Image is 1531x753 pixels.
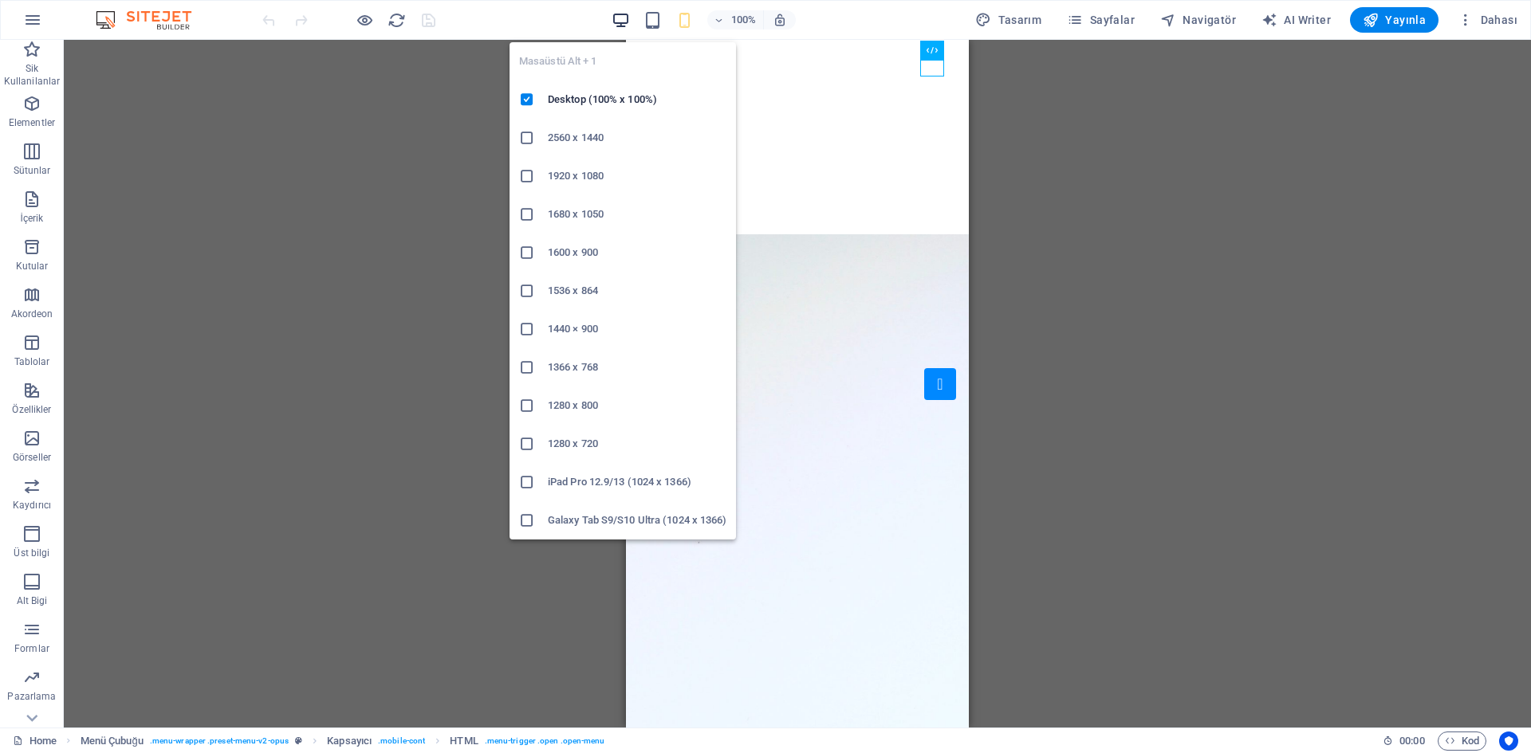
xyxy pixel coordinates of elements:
h6: iPad Pro 12.9/13 (1024 x 1366) [548,473,726,492]
p: Sütunlar [14,164,51,177]
span: : [1411,735,1413,747]
h6: 1280 x 800 [548,396,726,415]
span: AI Writer [1261,12,1331,28]
button: reload [387,10,406,29]
button: Kod [1438,731,1486,751]
p: Alt Bigi [17,594,48,607]
span: 00 00 [1399,731,1424,751]
p: İçerik [20,212,43,225]
h6: 100% [731,10,757,29]
p: Pazarlama [7,690,56,703]
span: Seçmek için tıkla. Düzenlemek için çift tıkla [327,731,372,751]
p: Üst bilgi [14,547,49,559]
button: Usercentrics [1499,731,1518,751]
h6: 1536 x 864 [548,281,726,300]
h6: 1280 x 720 [548,434,726,453]
span: . menu-trigger .open .open-menu [485,731,605,751]
span: Dahası [1458,12,1517,28]
span: Navigatör [1160,12,1236,28]
h6: Oturum süresi [1383,731,1425,751]
h6: 1680 x 1050 [548,205,726,224]
span: Kod [1445,731,1479,751]
button: Sayfalar [1061,7,1141,33]
span: Seçmek için tıkla. Düzenlemek için çift tıkla [81,731,144,751]
button: Ön izleme modundan çıkıp düzenlemeye devam etmek için buraya tıklayın [355,10,374,29]
p: Görseller [13,451,51,464]
button: 100% [707,10,764,29]
p: Özellikler [12,403,51,416]
span: Tasarım [975,12,1041,28]
a: Seçimi iptal etmek için tıkla. Sayfaları açmak için çift tıkla [13,731,57,751]
p: Tablolar [14,355,50,368]
button: Yayınla [1350,7,1439,33]
h6: 1440 × 900 [548,320,726,339]
span: Yayınla [1363,12,1426,28]
h6: 1600 x 900 [548,243,726,262]
h6: 1920 x 1080 [548,167,726,186]
i: Bu element, özelleştirilebilir bir ön ayar [295,736,302,745]
button: AI Writer [1255,7,1337,33]
nav: breadcrumb [81,731,605,751]
span: . menu-wrapper .preset-menu-v2-opus [150,731,289,751]
p: Kutular [16,260,49,273]
h6: Galaxy Tab S9/S10 Ultra (1024 x 1366) [548,511,726,530]
i: Yeniden boyutlandırmada yakınlaştırma düzeyini seçilen cihaza uyacak şekilde otomatik olarak ayarla. [773,13,787,27]
button: Navigatör [1154,7,1242,33]
span: Sayfalar [1067,12,1135,28]
h6: Desktop (100% x 100%) [548,90,726,109]
p: Kaydırıcı [13,499,51,512]
button: Dahası [1451,7,1524,33]
i: Sayfayı yeniden yükleyin [388,11,406,29]
p: Formlar [14,642,49,655]
p: Elementler [9,116,55,129]
div: Tasarım (Ctrl+Alt+Y) [969,7,1048,33]
h6: 1366 x 768 [548,358,726,377]
button: Tasarım [969,7,1048,33]
img: Editor Logo [92,10,211,29]
p: Akordeon [11,308,53,320]
span: Seçmek için tıkla. Düzenlemek için çift tıkla [450,731,478,751]
h6: 2560 x 1440 [548,128,726,147]
span: . mobile-cont [378,731,425,751]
